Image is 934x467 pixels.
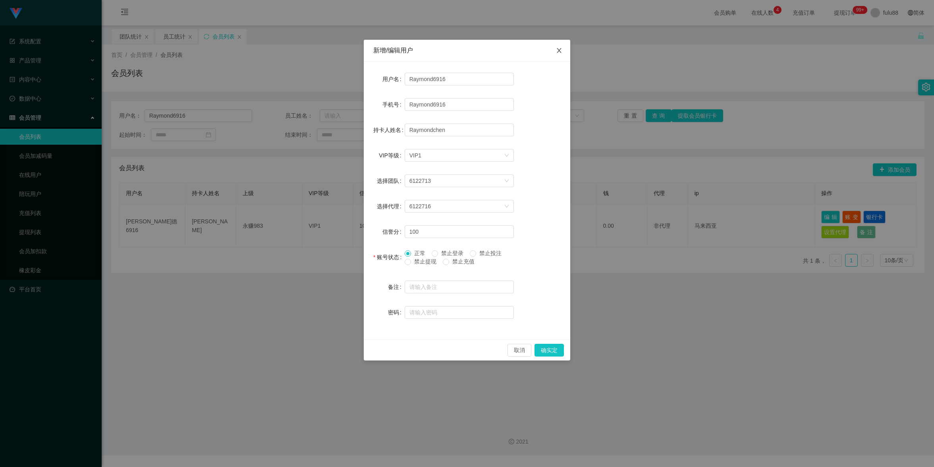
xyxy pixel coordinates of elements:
[504,204,509,209] i: 图标： 下
[405,306,514,319] input: 请输入密码
[373,47,413,54] font: 新增/编辑用户
[382,229,399,235] font: 信誉分
[414,258,436,265] font: 禁止提现
[377,203,399,209] font: 选择代理
[382,76,405,82] label: 用户名：
[409,203,431,209] font: 6122716
[508,344,531,357] button: 取消
[388,309,399,316] font: 密码
[377,178,399,184] font: 选择团队
[373,127,407,133] label: 持卡人姓名：
[556,47,562,54] i: 图标： 关闭
[382,101,399,108] font: 手机号
[388,309,405,316] label: 密码：
[535,344,564,357] button: 确实定
[405,281,514,293] input: 请输入备注
[409,152,421,159] font: VIP1
[377,178,405,184] label: 选择团队：
[373,127,401,133] font: 持卡人姓名
[379,152,399,159] font: VIP等级
[405,124,514,136] input: 请输入持卡人姓名
[377,254,399,260] font: 账号状态
[409,149,421,161] div: VIP1
[382,101,405,108] label: 手机号：
[504,178,509,184] i: 图标： 下
[409,178,431,184] font: 6122713
[377,203,405,209] label: 选择代理：
[382,229,405,235] label: 信誉分：
[452,258,475,265] font: 禁止充值
[414,250,425,256] font: 正常
[405,73,514,85] input: 请输入用户名
[388,284,405,290] label: 备注：
[382,76,399,82] font: 用户名
[388,284,399,290] font: 备注
[441,250,463,256] font: 禁止登录
[504,153,509,159] i: 图标： 下
[479,250,502,256] font: 禁止投注
[405,225,514,238] input: 请输入信誉分
[405,98,514,111] input: 请输入手机号
[373,254,405,260] label: 账号状态：
[548,40,570,62] button: 关闭
[379,152,404,159] label: VIP等级：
